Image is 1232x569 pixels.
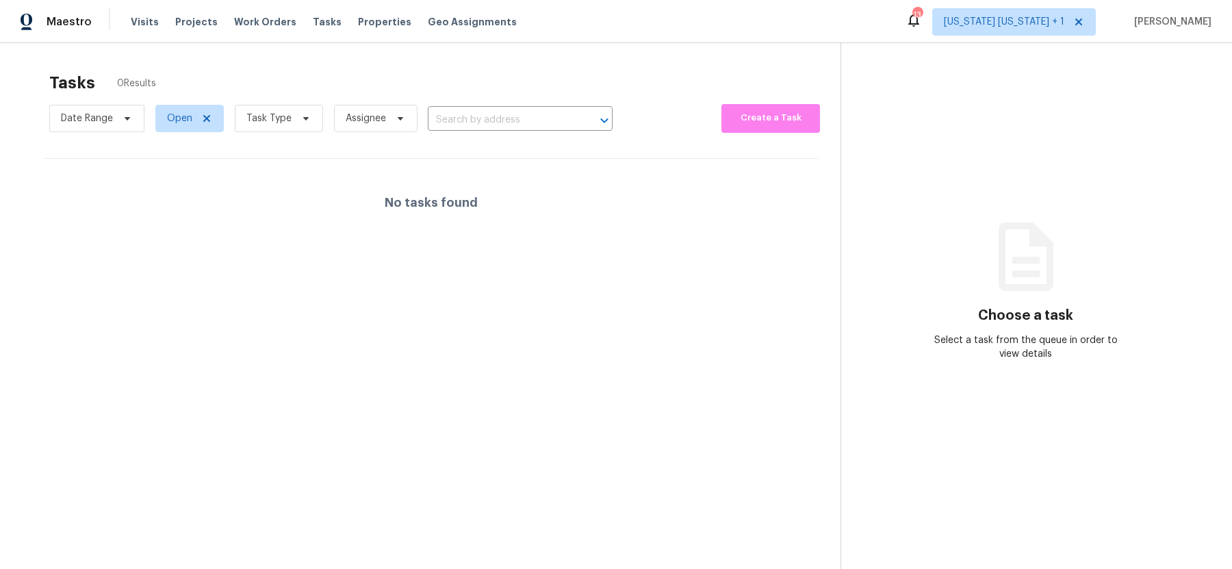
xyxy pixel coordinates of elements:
h2: Tasks [49,76,95,90]
span: Projects [175,15,218,29]
span: Assignee [346,112,386,125]
span: Visits [131,15,159,29]
span: 0 Results [117,77,156,90]
span: Properties [358,15,411,29]
button: Open [595,111,614,130]
span: [US_STATE] [US_STATE] + 1 [944,15,1064,29]
span: Geo Assignments [428,15,517,29]
h4: No tasks found [385,196,478,210]
span: Tasks [313,17,342,27]
h3: Choose a task [978,309,1073,323]
div: 13 [912,8,922,22]
input: Search by address [428,110,574,131]
span: Open [167,112,192,125]
span: Create a Task [728,110,813,126]
span: Work Orders [234,15,296,29]
span: Maestro [47,15,92,29]
span: Date Range [61,112,113,125]
span: [PERSON_NAME] [1129,15,1211,29]
button: Create a Task [721,104,820,133]
div: Select a task from the queue in order to view details [934,333,1118,361]
span: Task Type [246,112,292,125]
